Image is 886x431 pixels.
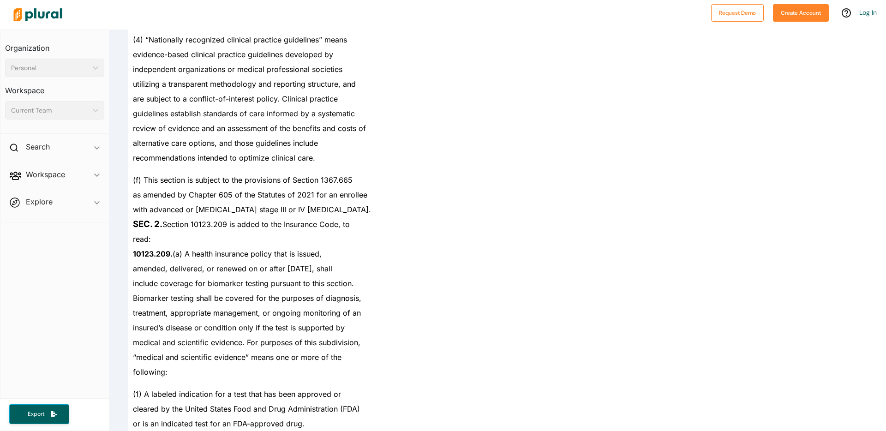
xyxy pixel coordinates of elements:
span: medical and scientific evidence. For purposes of this subdivision, [133,338,360,347]
h2: Search [26,142,50,152]
span: Export [21,410,51,418]
button: Request Demo [711,4,764,22]
span: independent organizations or medical professional societies [133,65,342,74]
h3: Workspace [5,77,104,97]
span: read: [133,234,151,244]
a: Log In [859,8,877,17]
h3: Organization [5,35,104,55]
button: Export [9,404,69,424]
span: with advanced or [MEDICAL_DATA] stage III or IV [MEDICAL_DATA]. [133,205,371,214]
a: Request Demo [711,7,764,17]
span: Biomarker testing shall be covered for the purposes of diagnosis, [133,293,361,303]
span: following: [133,367,168,377]
span: or is an indicated test for an FDA-approved drug. [133,419,305,428]
span: utilizing a transparent methodology and reporting structure, and [133,79,356,89]
span: recommendations intended to optimize clinical care. [133,153,315,162]
span: are subject to a conflict-of-interest policy. Clinical practice [133,94,338,103]
a: Create Account [773,7,829,17]
span: guidelines establish standards of care informed by a systematic [133,109,355,118]
span: as amended by Chapter 605 of the Statutes of 2021 for an enrollee [133,190,367,199]
span: alternative care options, and those guidelines include [133,138,318,148]
span: “medical and scientific evidence” means one or more of the [133,353,341,362]
span: insured’s disease or condition only if the test is supported by [133,323,345,332]
span: Section 10123.209 is added to the Insurance Code, to [133,220,350,229]
span: (a) A health insurance policy that is issued, [133,249,322,258]
span: cleared by the United States Food and Drug Administration (FDA) [133,404,360,413]
button: Create Account [773,4,829,22]
span: include coverage for biomarker testing pursuant to this section. [133,279,354,288]
div: Personal [11,63,89,73]
span: evidence-based clinical practice guidelines developed by [133,50,333,59]
span: (4) “Nationally recognized clinical practice guidelines” means [133,35,347,44]
span: treatment, appropriate management, or ongoing monitoring of an [133,308,361,317]
span: amended, delivered, or renewed on or after [DATE], shall [133,264,332,273]
div: Current Team [11,106,89,115]
span: review of evidence and an assessment of the benefits and costs of [133,124,366,133]
strong: 10123.209. [133,249,173,258]
strong: SEC. 2. [133,219,162,229]
span: (1) A labeled indication for a test that has been approved or [133,389,341,399]
span: (f) This section is subject to the provisions of Section 1367.665 [133,175,353,185]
